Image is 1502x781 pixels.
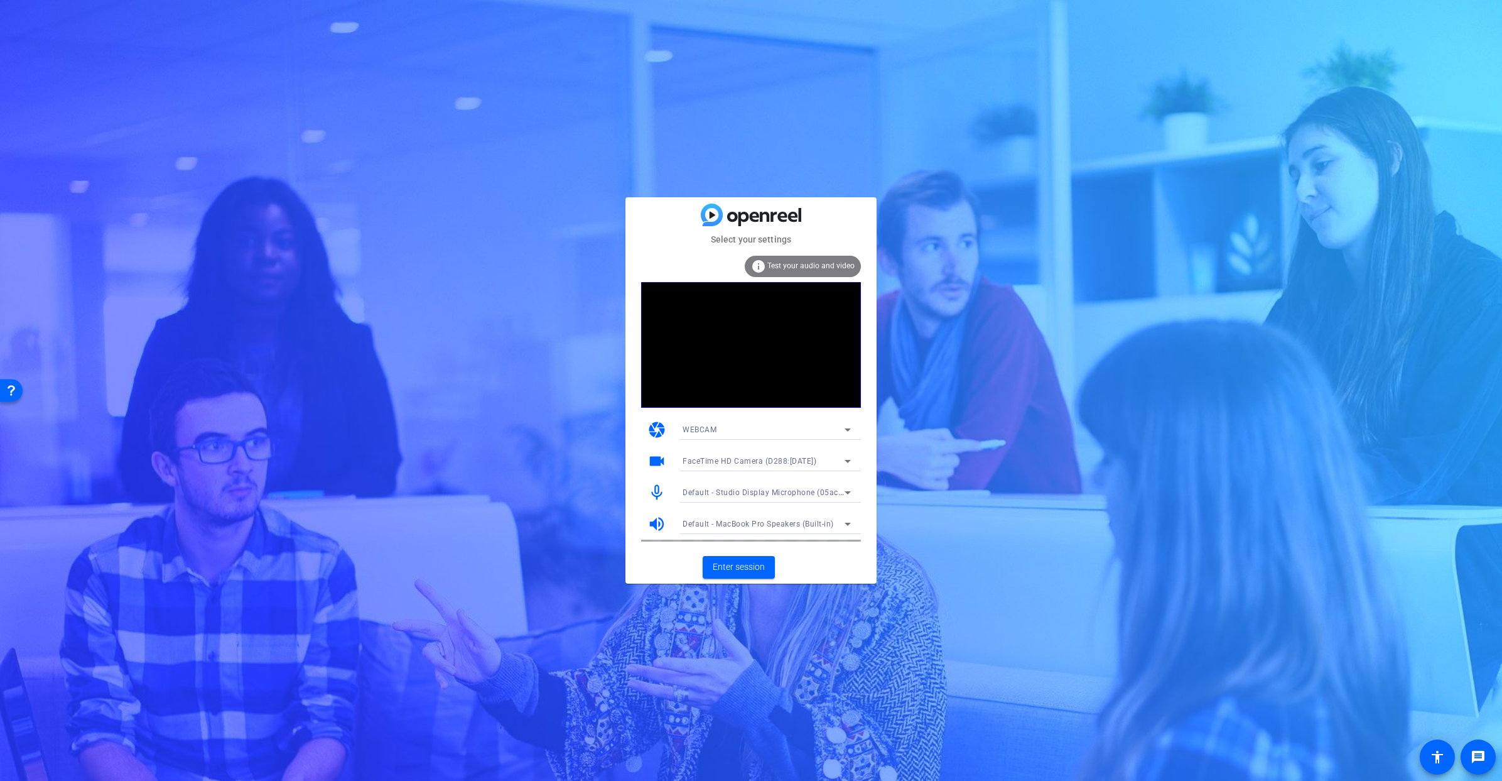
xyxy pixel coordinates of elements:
[647,452,666,471] mat-icon: videocam
[647,420,666,439] mat-icon: camera
[713,560,765,574] span: Enter session
[683,425,716,434] span: WEBCAM
[683,520,834,528] span: Default - MacBook Pro Speakers (Built-in)
[751,259,766,274] mat-icon: info
[703,556,775,579] button: Enter session
[1471,750,1486,765] mat-icon: message
[647,515,666,533] mat-icon: volume_up
[647,483,666,502] mat-icon: mic_none
[767,261,855,270] span: Test your audio and video
[1430,750,1445,765] mat-icon: accessibility
[701,204,801,226] img: blue-gradient.svg
[683,457,816,466] span: FaceTime HD Camera (D288:[DATE])
[625,232,877,246] mat-card-subtitle: Select your settings
[683,487,862,497] span: Default - Studio Display Microphone (05ac:1114)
